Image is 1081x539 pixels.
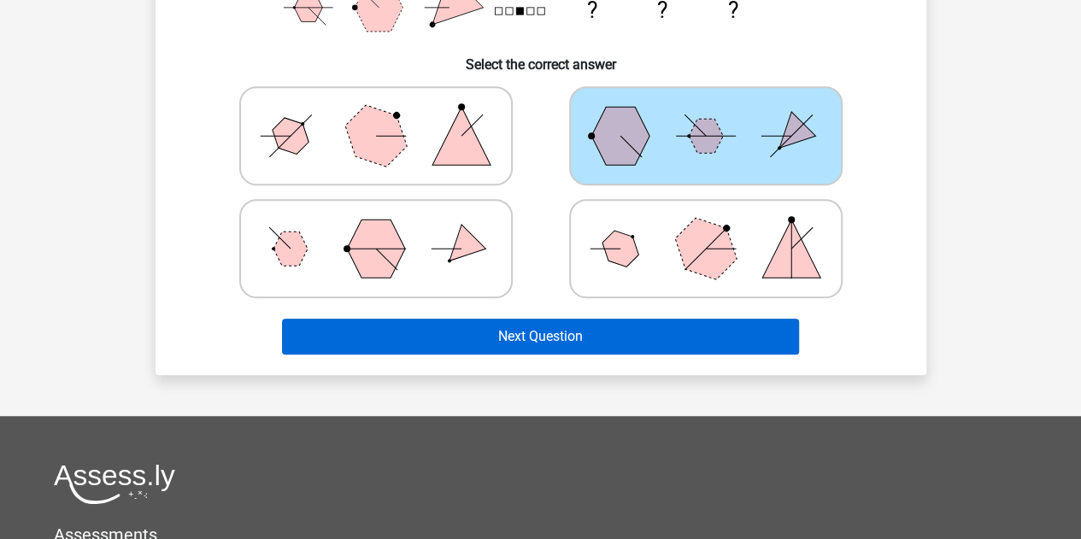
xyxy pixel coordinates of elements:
[54,464,175,504] img: Assessly logo
[282,319,799,354] button: Next Question
[183,43,899,73] h6: Select the correct answer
